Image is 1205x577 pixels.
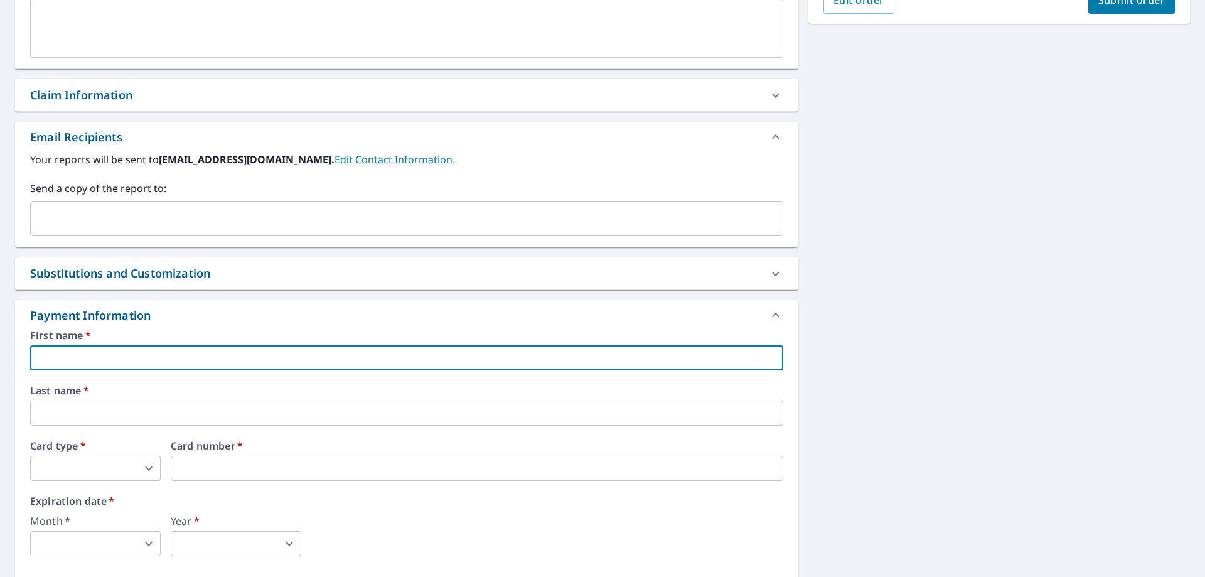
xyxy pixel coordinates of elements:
[30,441,161,451] label: Card type
[171,516,301,526] label: Year
[30,181,783,196] label: Send a copy of the report to:
[30,330,783,340] label: First name
[159,153,335,166] b: [EMAIL_ADDRESS][DOMAIN_NAME].
[30,386,783,396] label: Last name
[15,300,798,330] div: Payment Information
[30,496,783,506] label: Expiration date
[30,265,210,282] div: Substitutions and Customization
[30,456,161,481] div: ​
[30,307,156,324] div: Payment Information
[15,257,798,289] div: Substitutions and Customization
[30,87,132,104] div: Claim Information
[30,152,783,167] label: Your reports will be sent to
[171,441,783,451] label: Card number
[30,129,122,146] div: Email Recipients
[335,153,455,166] a: EditContactInfo
[15,79,798,111] div: Claim Information
[30,531,161,556] div: ​
[171,531,301,556] div: ​
[30,516,161,526] label: Month
[15,122,798,152] div: Email Recipients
